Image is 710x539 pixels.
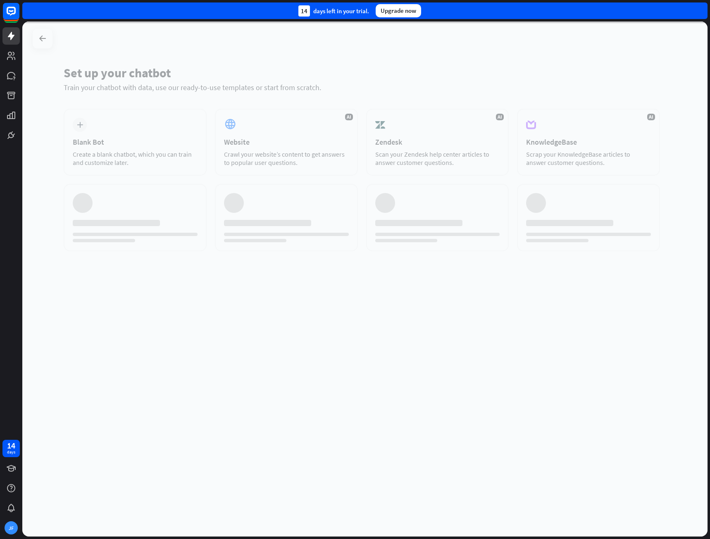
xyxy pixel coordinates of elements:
div: 14 [298,5,310,17]
div: 14 [7,442,15,449]
div: Upgrade now [376,4,421,17]
div: JF [5,521,18,534]
div: days left in your trial. [298,5,369,17]
a: 14 days [2,440,20,457]
div: days [7,449,15,455]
